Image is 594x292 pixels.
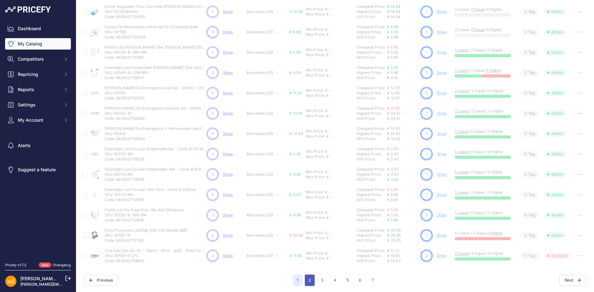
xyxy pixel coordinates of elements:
span: - [277,9,278,14]
a: € 12.78 [387,85,400,90]
a: Changelog [52,263,71,267]
div: - [328,129,331,134]
p: Code: 8435427130085 [105,35,198,40]
span: Active [544,131,566,137]
a: Show [223,213,233,217]
div: - [329,32,332,37]
a: 1 Lower [455,129,469,134]
span: Tag [521,8,539,16]
span: - [277,131,278,136]
a: Show [437,131,447,136]
div: € 2.45 [387,157,418,162]
div: Max Price: [306,12,325,17]
span: € 6.99 [387,30,398,34]
a: 1 Higher [487,68,501,73]
p: SKU: SP15B [105,30,198,35]
div: € 4.91 [387,75,418,80]
div: € [325,7,328,12]
p: Code: 8435427138562 [105,136,206,141]
a: Show [437,9,447,14]
span: Active [544,49,566,56]
a: Show [437,50,447,55]
span: 4 [211,151,214,157]
a: 1 Lower [455,68,469,73]
a: Suggest a feature [5,164,71,175]
div: - [328,27,331,32]
span: 1 [426,151,427,157]
div: € [326,12,329,17]
p: 0 Lower / / 0 Higher [455,27,512,32]
span: Show [223,70,233,75]
span: € 6.99 [290,30,301,34]
a: Cheapest Price: [357,207,385,212]
div: € [325,47,328,52]
div: - [328,47,331,52]
span: Tag [521,49,539,56]
span: Active [544,90,566,96]
a: Show [223,50,233,55]
div: Highest Price: [357,152,387,157]
p: SKU: B1050-AT [105,111,206,116]
span: € 14.45 [290,131,303,136]
a: Show [223,152,233,156]
a: 1 Lower [455,149,469,154]
a: Show [223,233,233,238]
a: Show [437,111,447,116]
span: Reports [18,86,59,93]
a: Show [223,30,233,34]
a: Show [223,91,233,95]
span: 0 [211,111,214,116]
p: Barcelona LED [247,9,274,14]
a: Show [223,131,233,136]
span: 1 [426,29,427,35]
a: € 21.95 [387,106,400,111]
span: Tag [521,110,539,117]
a: Cheapest Price: [357,126,385,131]
div: € 14.95 [387,136,418,141]
div: Max Price: [306,32,325,37]
div: € [325,149,328,154]
div: Highest Price: [357,111,387,116]
div: Highest Price: [357,50,387,55]
span: 0 [524,131,527,137]
div: AVG Price: [357,14,387,19]
a: Show [223,253,233,258]
p: SKU: B1072-BN [105,172,206,177]
span: € 2.35 [290,152,301,156]
div: € [325,88,328,93]
a: 1 Equal [472,27,484,32]
p: Barcelona LED [247,91,274,96]
div: Max Price: [306,93,325,98]
p: Code: 8435427116539 [105,157,206,162]
div: AVG Price: [357,136,387,141]
span: - [277,111,278,116]
div: Highest Price: [357,30,387,35]
div: Min Price: [306,27,324,32]
span: 4 [211,131,214,137]
a: Dashboard [5,23,71,34]
a: Show [437,152,447,156]
span: Active [544,171,566,178]
p: SKU: B1056 [105,131,206,136]
div: Max Price: [306,174,325,180]
p: Code: 8435427135011 [105,75,206,80]
a: € 20.95 [387,228,401,233]
div: € 23.41 [387,116,418,121]
span: € 11.25 [290,91,302,95]
span: 3 [212,9,214,15]
div: Min Price: [306,88,324,93]
a: Cheapest Price: [357,167,385,172]
button: Reports [5,84,71,95]
span: € 14.95 [387,131,400,136]
div: - [328,108,331,113]
span: Show [223,9,233,14]
nav: Sidebar [5,23,71,255]
button: Go to page 5 [343,275,352,286]
span: € 24.87 [387,111,401,116]
p: / 0 Equal / 0 Higher [455,149,512,154]
span: - [277,172,278,177]
a: Show [223,172,233,177]
a: Show [437,70,447,75]
span: 1 [426,131,427,137]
